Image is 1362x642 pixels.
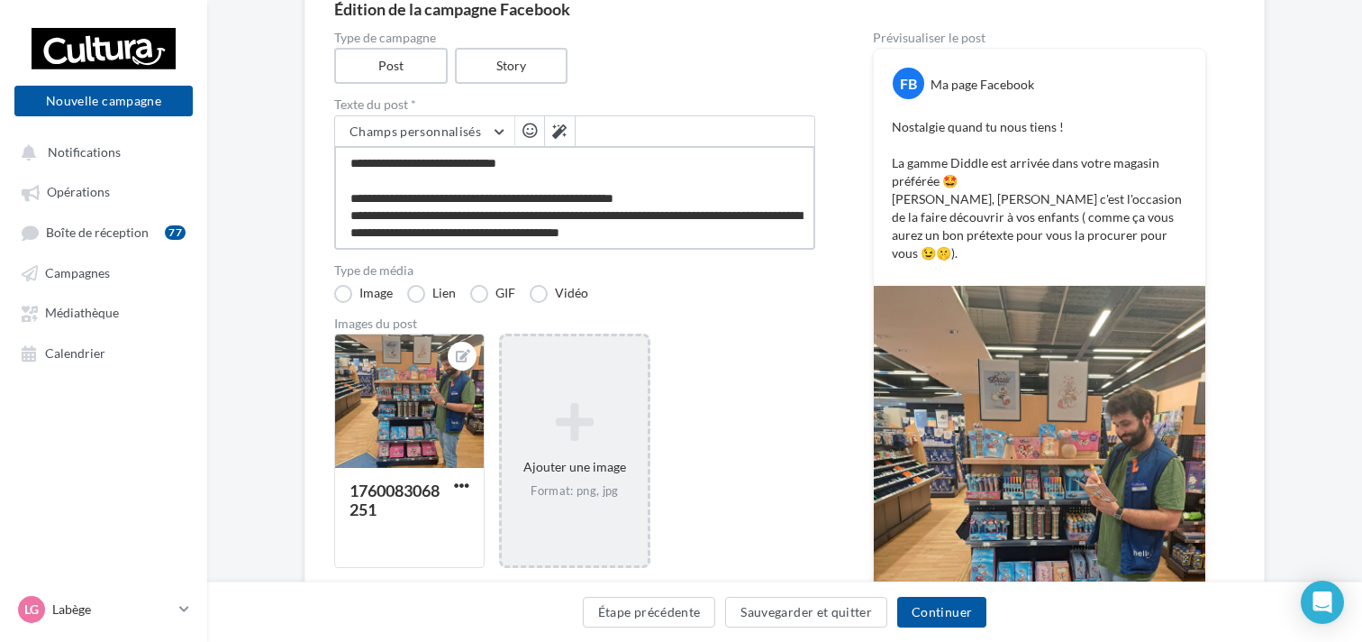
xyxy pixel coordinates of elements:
[334,1,1235,17] div: Édition de la campagne Facebook
[11,296,196,328] a: Médiathèque
[350,481,440,519] div: 1760083068251
[14,86,193,116] button: Nouvelle campagne
[47,185,110,200] span: Opérations
[45,306,119,321] span: Médiathèque
[48,144,121,160] span: Notifications
[11,256,196,289] a: Campagnes
[583,597,716,628] button: Étape précédente
[334,32,815,44] label: Type de campagne
[1301,581,1344,624] div: Open Intercom Messenger
[892,118,1187,262] p: Nostalgie quand tu nous tiens ! La gamme Diddle est arrivée dans votre magasin préférée 🤩 [PERSON...
[931,76,1034,94] div: Ma page Facebook
[14,592,193,627] a: Lg Labège
[897,597,986,628] button: Continuer
[52,601,172,619] p: Labège
[334,317,815,330] div: Images du post
[530,285,588,303] label: Vidéo
[45,345,105,361] span: Calendrier
[334,264,815,277] label: Type de média
[334,98,815,111] label: Texte du post *
[11,175,196,207] a: Opérations
[11,336,196,369] a: Calendrier
[455,48,568,84] label: Story
[407,285,456,303] label: Lien
[873,32,1206,44] div: Prévisualiser le post
[470,285,515,303] label: GIF
[165,225,186,240] div: 77
[350,124,481,139] span: Champs personnalisés
[11,135,189,168] button: Notifications
[893,68,924,99] div: FB
[335,116,514,147] button: Champs personnalisés
[45,265,110,280] span: Campagnes
[334,48,448,84] label: Post
[24,601,39,619] span: Lg
[725,597,887,628] button: Sauvegarder et quitter
[334,285,393,303] label: Image
[46,225,149,240] span: Boîte de réception
[11,216,196,249] a: Boîte de réception77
